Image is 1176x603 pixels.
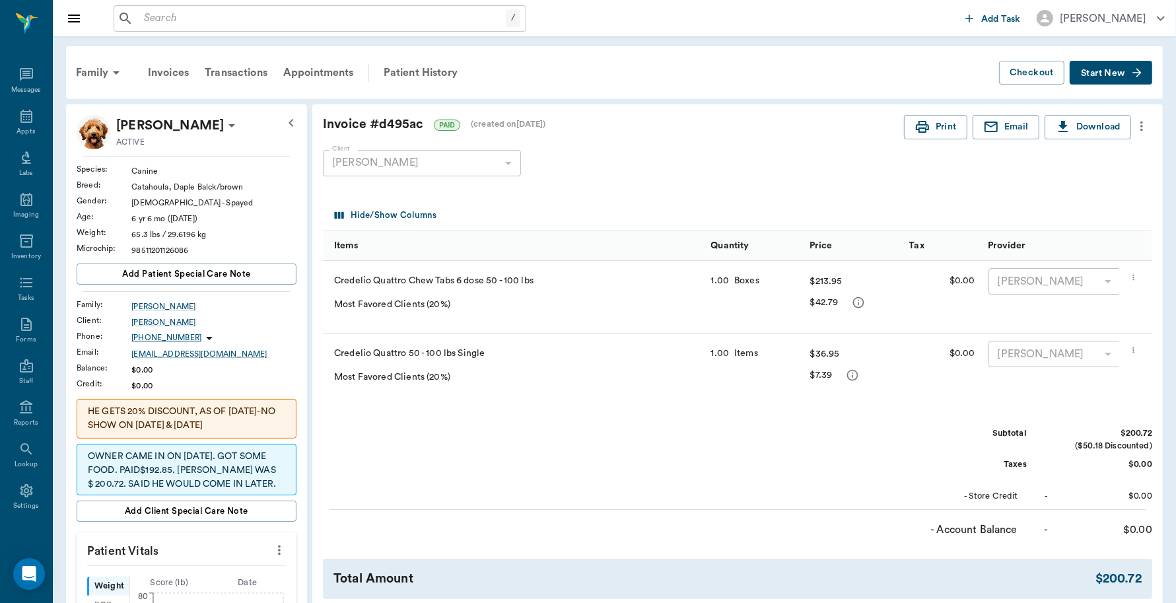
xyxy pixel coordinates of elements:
[332,144,350,153] label: Client
[77,362,131,374] div: Balance :
[77,501,296,522] button: Add client Special Care Note
[331,205,440,226] button: Select columns
[973,115,1039,139] button: Email
[471,118,546,131] div: (created on [DATE] )
[506,9,520,27] div: /
[131,244,296,256] div: 98511201126086
[711,274,730,287] div: 1.00
[705,231,804,261] div: Quantity
[960,6,1026,30] button: Add Task
[131,380,296,392] div: $0.00
[334,227,358,264] div: Items
[13,558,45,590] div: Open Intercom Messenger
[77,195,131,207] div: Gender :
[1131,115,1152,137] button: more
[323,150,521,176] div: [PERSON_NAME]
[810,227,833,264] div: Price
[903,231,982,261] div: Tax
[19,168,33,178] div: Labs
[376,57,466,89] a: Patient History
[810,271,843,291] div: $213.95
[918,522,1018,538] div: - Account Balance
[13,501,40,511] div: Settings
[77,227,131,238] div: Weight :
[140,57,197,89] a: Invoices
[77,242,131,254] div: Microchip :
[122,267,250,281] span: Add patient Special Care Note
[77,330,131,342] div: Phone :
[15,460,38,470] div: Lookup
[18,293,34,303] div: Tasks
[125,504,248,518] span: Add client Special Care Note
[16,335,36,345] div: Forms
[77,211,131,223] div: Age :
[88,450,285,547] p: OWNER CAME IN ON [DATE]. GOT SOME FOOD. PAID$192.85. [PERSON_NAME] WAS $ 200.72. SAID HE WOULD CO...
[982,231,1152,261] div: Provider
[131,197,296,209] div: [DEMOGRAPHIC_DATA] - Spayed
[77,299,131,310] div: Family :
[208,577,287,589] div: Date
[130,577,209,589] div: Score ( lb )
[1070,61,1152,85] button: Start New
[1053,458,1152,471] div: $0.00
[804,231,903,261] div: Price
[197,57,275,89] a: Transactions
[1045,490,1048,503] div: -
[116,115,224,136] p: [PERSON_NAME]
[77,314,131,326] div: Client :
[903,334,982,406] div: $0.00
[988,227,1025,264] div: Provider
[848,293,868,312] button: message
[11,252,41,262] div: Inventory
[1053,522,1152,538] div: $0.00
[116,136,145,148] p: ACTIVE
[323,231,705,261] div: Items
[61,5,87,32] button: Close drawer
[810,365,833,385] div: $7.39
[988,341,1121,367] div: [PERSON_NAME]
[131,181,296,193] div: Catahoula, Daple Balck/brown
[11,85,42,95] div: Messages
[334,274,534,287] div: Credelio Quattro Chew Tabs 6 dose 50 - 100 lbs
[928,427,1027,440] div: Subtotal
[131,364,296,376] div: $0.00
[131,213,296,225] div: 6 yr 6 mo ([DATE])
[810,293,839,312] div: $42.79
[334,298,450,311] div: Most Favored Clients (20%)
[919,490,1018,503] div: - Store Credit
[77,346,131,358] div: Email :
[77,179,131,191] div: Breed :
[131,316,296,328] a: [PERSON_NAME]
[729,274,759,287] div: Boxes
[131,301,296,312] a: [PERSON_NAME]
[131,165,296,177] div: Canine
[77,163,131,175] div: Species :
[131,229,296,240] div: 65.3 lbs / 29.6196 kg
[1044,522,1048,538] div: -
[275,57,362,89] a: Appointments
[131,348,296,360] a: [EMAIL_ADDRESS][DOMAIN_NAME]
[988,268,1121,295] div: [PERSON_NAME]
[711,347,730,360] div: 1.00
[729,347,758,360] div: Items
[14,418,38,428] div: Reports
[77,115,111,149] img: Profile Image
[333,569,1095,588] div: Total Amount
[1053,490,1152,503] div: $0.00
[1053,427,1152,440] div: $200.72
[131,332,201,343] p: [PHONE_NUMBER]
[928,458,1027,471] div: Taxes
[1053,440,1152,452] div: ($50.18 Discounted)
[19,376,33,386] div: Staff
[843,365,862,385] button: message
[810,344,840,364] div: $36.95
[1060,11,1146,26] div: [PERSON_NAME]
[17,127,35,137] div: Appts
[1026,6,1175,30] button: [PERSON_NAME]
